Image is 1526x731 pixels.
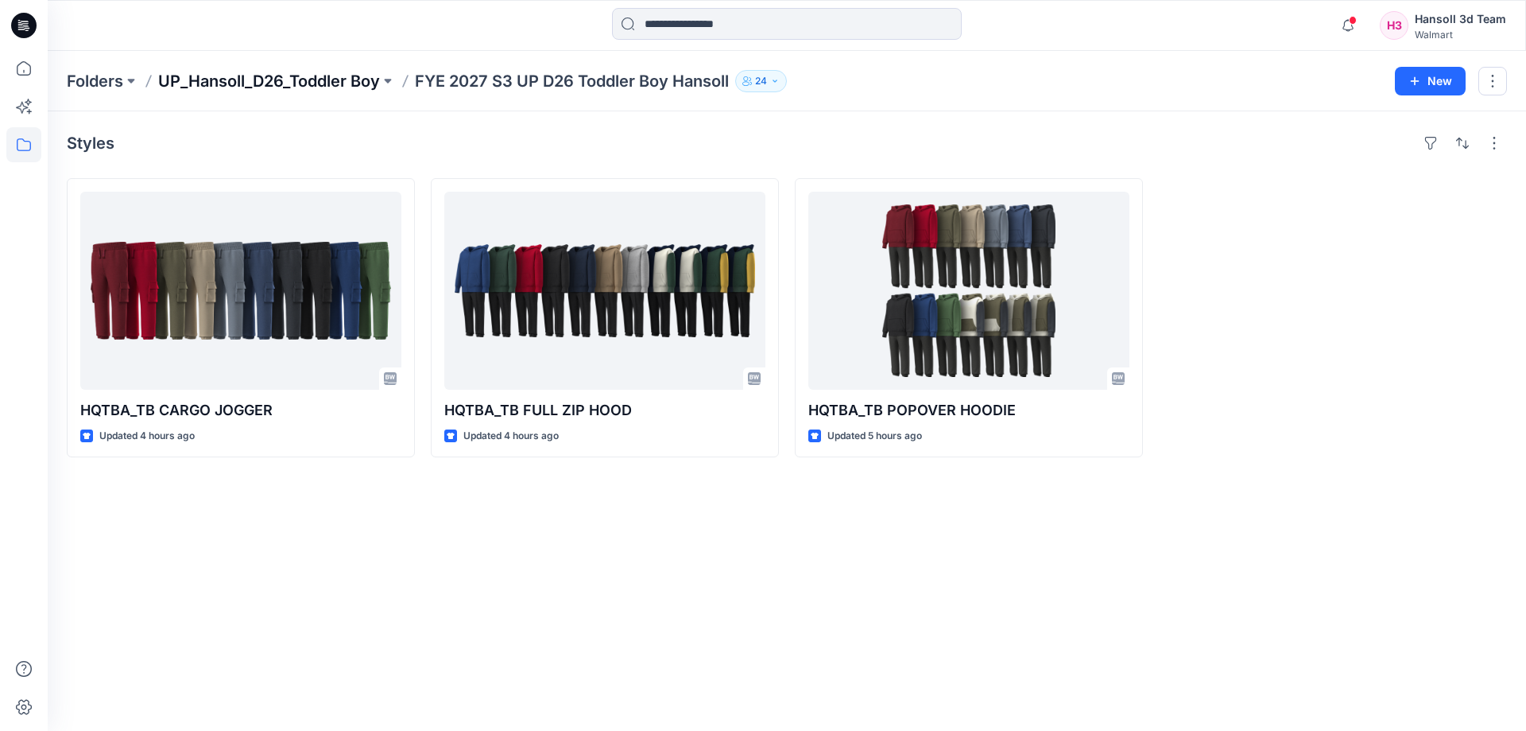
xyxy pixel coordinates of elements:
p: Updated 4 hours ago [99,428,195,445]
a: HQTBA_TB FULL ZIP HOOD [444,192,765,390]
a: Folders [67,70,123,92]
p: Updated 5 hours ago [827,428,922,445]
p: HQTBA_TB CARGO JOGGER [80,399,401,422]
p: Updated 4 hours ago [463,428,559,445]
button: New [1395,67,1466,95]
p: 24 [755,72,767,90]
div: H3 [1380,11,1408,40]
p: FYE 2027 S3 UP D26 Toddler Boy Hansoll [415,70,729,92]
a: UP_Hansoll_D26_Toddler Boy [158,70,380,92]
a: HQTBA_TB POPOVER HOODIE [808,192,1129,390]
div: Walmart [1415,29,1506,41]
div: Hansoll 3d Team [1415,10,1506,29]
a: HQTBA_TB CARGO JOGGER [80,192,401,390]
button: 24 [735,70,787,92]
p: HQTBA_TB POPOVER HOODIE [808,399,1129,422]
h4: Styles [67,134,114,153]
p: HQTBA_TB FULL ZIP HOOD [444,399,765,422]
